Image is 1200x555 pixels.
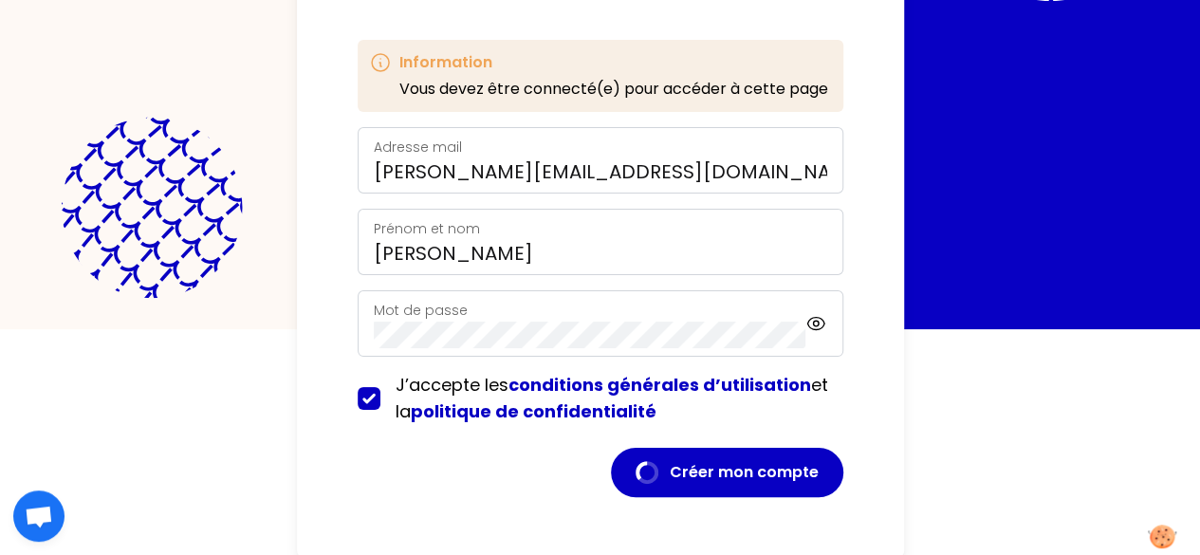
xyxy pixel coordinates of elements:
[374,138,462,157] label: Adresse mail
[411,399,656,423] a: politique de confidentialité
[396,373,828,423] span: J’accepte les et la
[13,490,65,542] div: Open chat
[374,301,468,320] label: Mot de passe
[399,51,828,74] h3: Information
[374,219,480,238] label: Prénom et nom
[508,373,811,397] a: conditions générales d’utilisation
[399,78,828,101] p: Vous devez être connecté(e) pour accéder à cette page
[611,448,843,497] button: Créer mon compte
